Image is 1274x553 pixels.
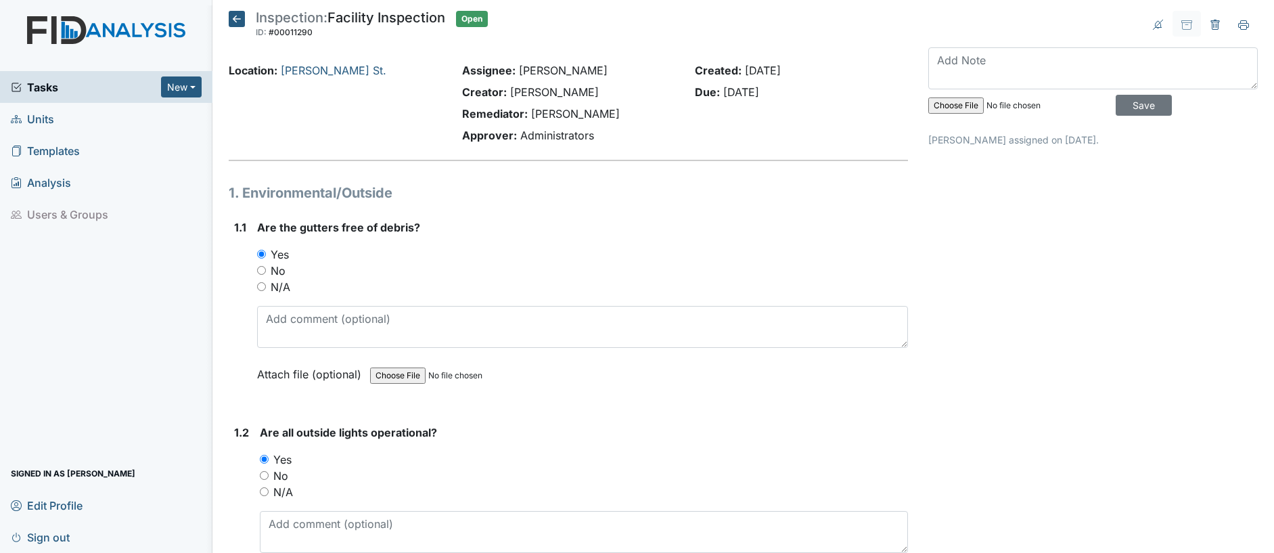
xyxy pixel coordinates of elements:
input: Save [1116,95,1172,116]
strong: Due: [695,85,720,99]
span: Open [456,11,488,27]
span: Are all outside lights operational? [260,426,437,439]
strong: Approver: [462,129,517,142]
strong: Remediator: [462,107,528,120]
span: Inspection: [256,9,327,26]
span: [DATE] [745,64,781,77]
strong: Assignee: [462,64,516,77]
a: Tasks [11,79,161,95]
p: [PERSON_NAME] assigned on [DATE]. [928,133,1258,147]
span: Analysis [11,172,71,193]
input: No [260,471,269,480]
label: N/A [273,484,293,500]
input: Yes [260,455,269,464]
label: No [273,468,288,484]
label: No [271,263,286,279]
input: N/A [260,487,269,496]
span: Are the gutters free of debris? [257,221,420,234]
strong: Creator: [462,85,507,99]
input: N/A [257,282,266,291]
span: Sign out [11,527,70,548]
input: Yes [257,250,266,259]
span: ID: [256,27,267,37]
button: New [161,76,202,97]
h1: 1. Environmental/Outside [229,183,908,203]
span: [DATE] [723,85,759,99]
span: [PERSON_NAME] [519,64,608,77]
a: [PERSON_NAME] St. [281,64,386,77]
span: #00011290 [269,27,313,37]
label: Yes [271,246,289,263]
span: [PERSON_NAME] [531,107,620,120]
span: [PERSON_NAME] [510,85,599,99]
div: Facility Inspection [256,11,445,41]
label: 1.1 [234,219,246,236]
label: N/A [271,279,290,295]
span: Administrators [520,129,594,142]
label: Attach file (optional) [257,359,367,382]
span: Edit Profile [11,495,83,516]
strong: Created: [695,64,742,77]
strong: Location: [229,64,277,77]
label: 1.2 [234,424,249,441]
label: Yes [273,451,292,468]
span: Signed in as [PERSON_NAME] [11,463,135,484]
span: Templates [11,140,80,161]
input: No [257,266,266,275]
span: Units [11,108,54,129]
